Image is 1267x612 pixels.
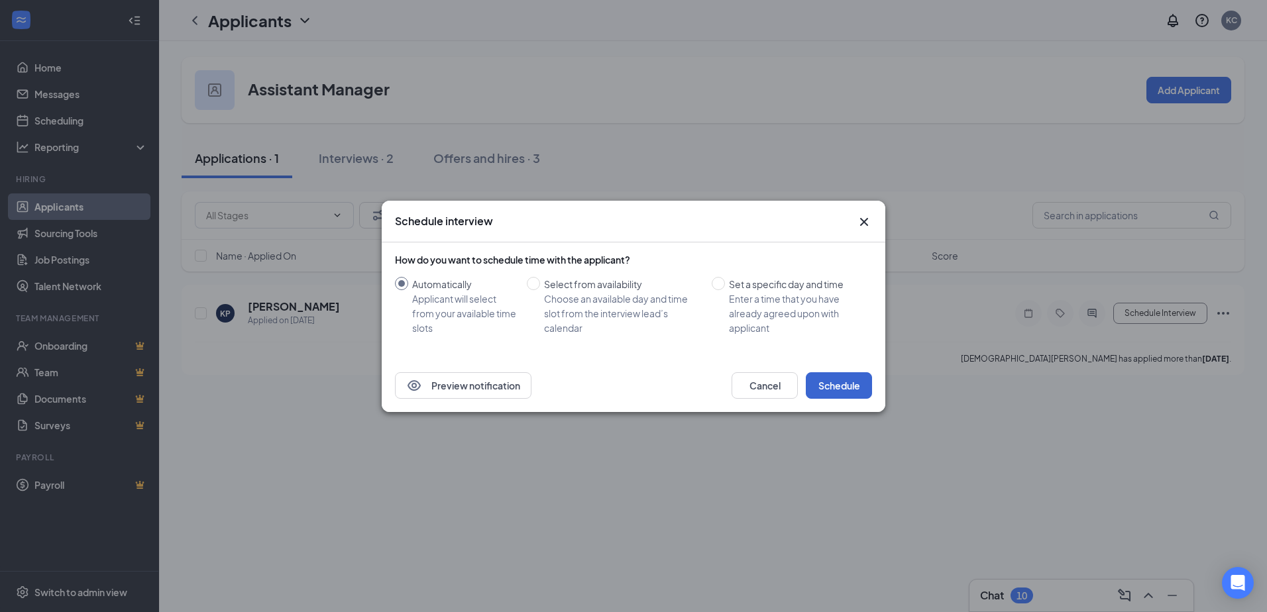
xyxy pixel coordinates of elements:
div: Select from availability [544,277,701,291]
h3: Schedule interview [395,214,493,229]
svg: Eye [406,378,422,393]
button: Cancel [732,372,798,399]
div: Open Intercom Messenger [1222,567,1254,599]
div: Applicant will select from your available time slots [412,291,516,335]
button: Schedule [806,372,872,399]
div: Choose an available day and time slot from the interview lead’s calendar [544,291,701,335]
div: Enter a time that you have already agreed upon with applicant [729,291,861,335]
button: EyePreview notification [395,372,531,399]
button: Close [856,214,872,230]
div: Set a specific day and time [729,277,861,291]
div: Automatically [412,277,516,291]
svg: Cross [856,214,872,230]
div: How do you want to schedule time with the applicant? [395,253,872,266]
